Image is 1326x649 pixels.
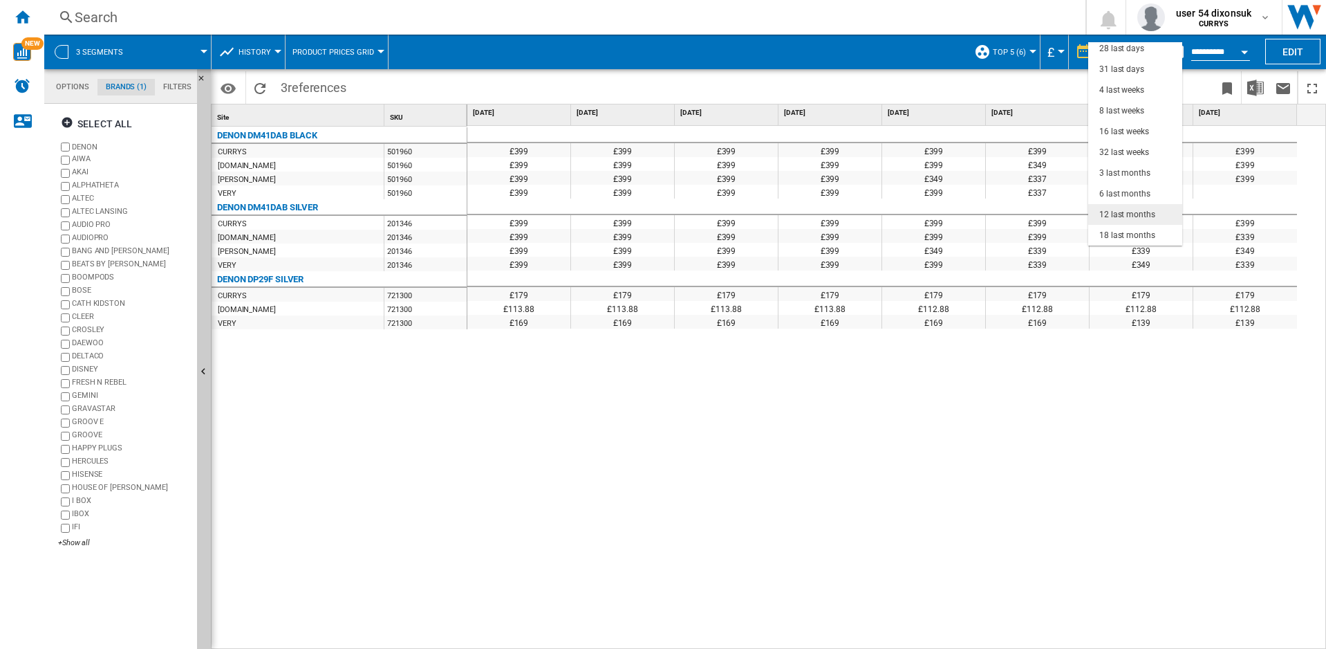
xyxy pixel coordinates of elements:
[1099,105,1144,117] div: 8 last weeks
[1099,64,1144,75] div: 31 last days
[1099,43,1144,55] div: 28 last days
[1099,126,1149,138] div: 16 last weeks
[1099,84,1144,96] div: 4 last weeks
[1099,167,1150,179] div: 3 last months
[1099,147,1149,158] div: 32 last weeks
[1099,209,1155,221] div: 12 last months
[1099,230,1155,241] div: 18 last months
[1099,188,1150,200] div: 6 last months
